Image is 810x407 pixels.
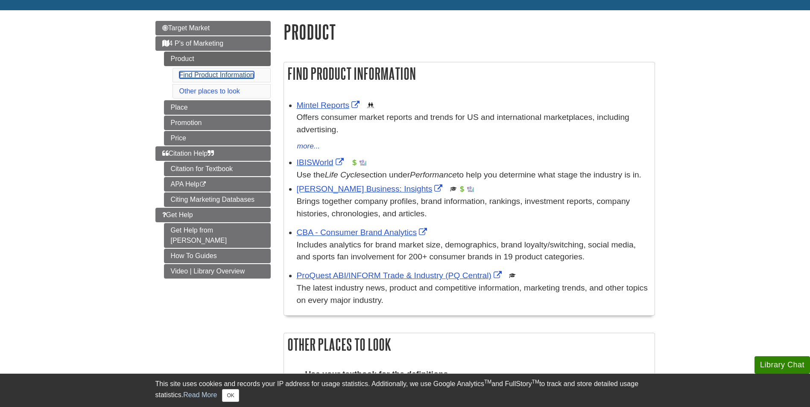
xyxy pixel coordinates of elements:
i: This link opens in a new window [199,182,207,187]
div: Guide Page Menu [155,21,271,279]
img: Scholarly or Peer Reviewed [450,186,457,192]
img: Financial Report [459,186,465,192]
a: Get Help [155,208,271,222]
a: Find Product Information [179,71,254,78]
a: Product [164,52,271,66]
button: more... [297,140,321,152]
img: Demographics [367,102,374,109]
span: 4 P's of Marketing [162,40,224,47]
sup: TM [532,379,539,385]
img: Industry Report [360,159,366,166]
span: Citation Help [162,150,214,157]
a: Citing Marketing Databases [164,192,271,207]
p: Brings together company profiles, brand information, rankings, investment reports, company histor... [297,195,650,220]
a: Other places to look [179,87,240,95]
sup: TM [484,379,491,385]
h1: Product [284,21,655,43]
p: Includes analytics for brand market size, demographics, brand loyalty/switching, social media, an... [297,239,650,264]
strong: Use your textbook for the definitions. [305,369,450,378]
a: Target Market [155,21,271,35]
p: The latest industry news, product and competitive information, marketing trends, and other topics... [297,282,650,307]
a: Price [164,131,271,145]
img: Financial Report [351,159,358,166]
a: Link opens in new window [297,271,504,280]
a: Link opens in new window [297,184,445,193]
a: Promotion [164,116,271,130]
a: 4 P's of Marketing [155,36,271,51]
i: Life Cycle [325,170,361,179]
i: Performance [410,170,457,179]
img: Industry Report [467,186,474,192]
a: Get Help from [PERSON_NAME] [164,223,271,248]
a: Link opens in new window [297,101,362,110]
img: Scholarly or Peer Reviewed [509,272,516,279]
a: How To Guides [164,249,271,263]
p: Offers consumer market reports and trends for US and international marketplaces, including advert... [297,111,650,136]
div: Use the section under to help you determine what stage the industry is in. [297,169,650,181]
span: Get Help [162,211,193,218]
button: Library Chat [754,356,810,374]
div: This site uses cookies and records your IP address for usage statistics. Additionally, we use Goo... [155,379,655,402]
a: Place [164,100,271,115]
h2: Other places to look [284,333,655,356]
button: Close [222,389,239,402]
h2: Find Product Information [284,62,655,85]
a: Citation for Textbook [164,162,271,176]
a: Read More [183,391,217,398]
a: Link opens in new window [297,228,430,237]
a: Video | Library Overview [164,264,271,279]
span: Target Market [162,24,210,32]
a: Citation Help [155,146,271,161]
a: APA Help [164,177,271,192]
a: Link opens in new window [297,158,346,167]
